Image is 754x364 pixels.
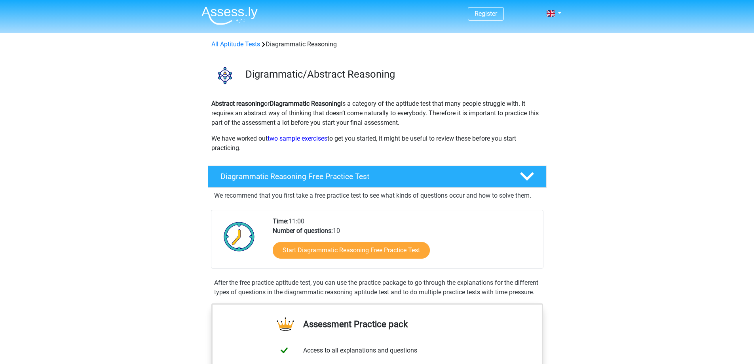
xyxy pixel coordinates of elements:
[205,166,550,188] a: Diagrammatic Reasoning Free Practice Test
[211,40,260,48] a: All Aptitude Tests
[245,68,540,80] h3: Digrammatic/Abstract Reasoning
[273,227,333,234] b: Number of questions:
[211,100,264,107] b: Abstract reasoning
[268,135,327,142] a: two sample exercises
[273,242,430,259] a: Start Diagrammatic Reasoning Free Practice Test
[475,10,497,17] a: Register
[270,100,341,107] b: Diagrammatic Reasoning
[214,191,540,200] p: We recommend that you first take a free practice test to see what kinds of questions occur and ho...
[208,40,546,49] div: Diagrammatic Reasoning
[211,278,543,297] div: After the free practice aptitude test, you can use the practice package to go through the explana...
[201,6,258,25] img: Assessly
[220,172,507,181] h4: Diagrammatic Reasoning Free Practice Test
[208,59,242,92] img: diagrammatic reasoning
[267,217,543,268] div: 11:00 10
[211,134,543,153] p: We have worked out to get you started, it might be useful to review these before you start practi...
[219,217,259,256] img: Clock
[211,99,543,128] p: or is a category of the aptitude test that many people struggle with. It requires an abstract way...
[273,217,289,225] b: Time:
